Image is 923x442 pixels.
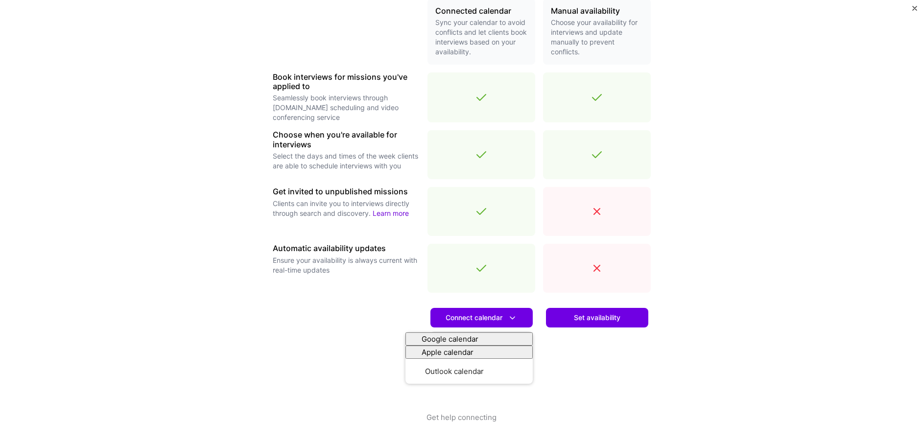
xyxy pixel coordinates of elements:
button: Google calendar [405,332,533,346]
i: icon DownArrowWhite [507,313,518,323]
button: Get help connecting [426,412,497,442]
i: icon AppleCalendar [409,347,417,354]
p: Choose your availability for interviews and update manually to prevent conflicts. [551,18,643,57]
span: Set availability [574,313,620,323]
span: Connect calendar [446,313,518,323]
h3: Get invited to unpublished missions [273,187,420,196]
h3: Connected calendar [435,6,527,16]
a: Learn more [373,209,409,217]
button: Set availability [546,308,648,327]
i: icon OutlookCalendar [413,368,420,375]
p: Seamlessly book interviews through [DOMAIN_NAME] scheduling and video conferencing service [273,93,420,122]
button: Apple calendar [405,346,533,359]
p: Ensure your availability is always current with real-time updates [273,256,420,275]
p: Clients can invite you to interviews directly through search and discovery. [273,199,420,218]
button: Close [912,6,917,16]
h3: Book interviews for missions you've applied to [273,72,420,91]
a: Learn more [430,331,533,351]
p: Sync your calendar to avoid conflicts and let clients book interviews based on your availability. [435,18,527,57]
h3: Manual availability [551,6,643,16]
h3: Automatic availability updates [273,244,420,253]
button: Connect calendar [430,308,533,327]
h3: Choose when you're available for interviews [273,130,420,149]
i: icon Google [409,334,417,341]
p: Select the days and times of the week clients are able to schedule interviews with you [273,151,420,171]
button: Outlook calendar [405,359,533,384]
